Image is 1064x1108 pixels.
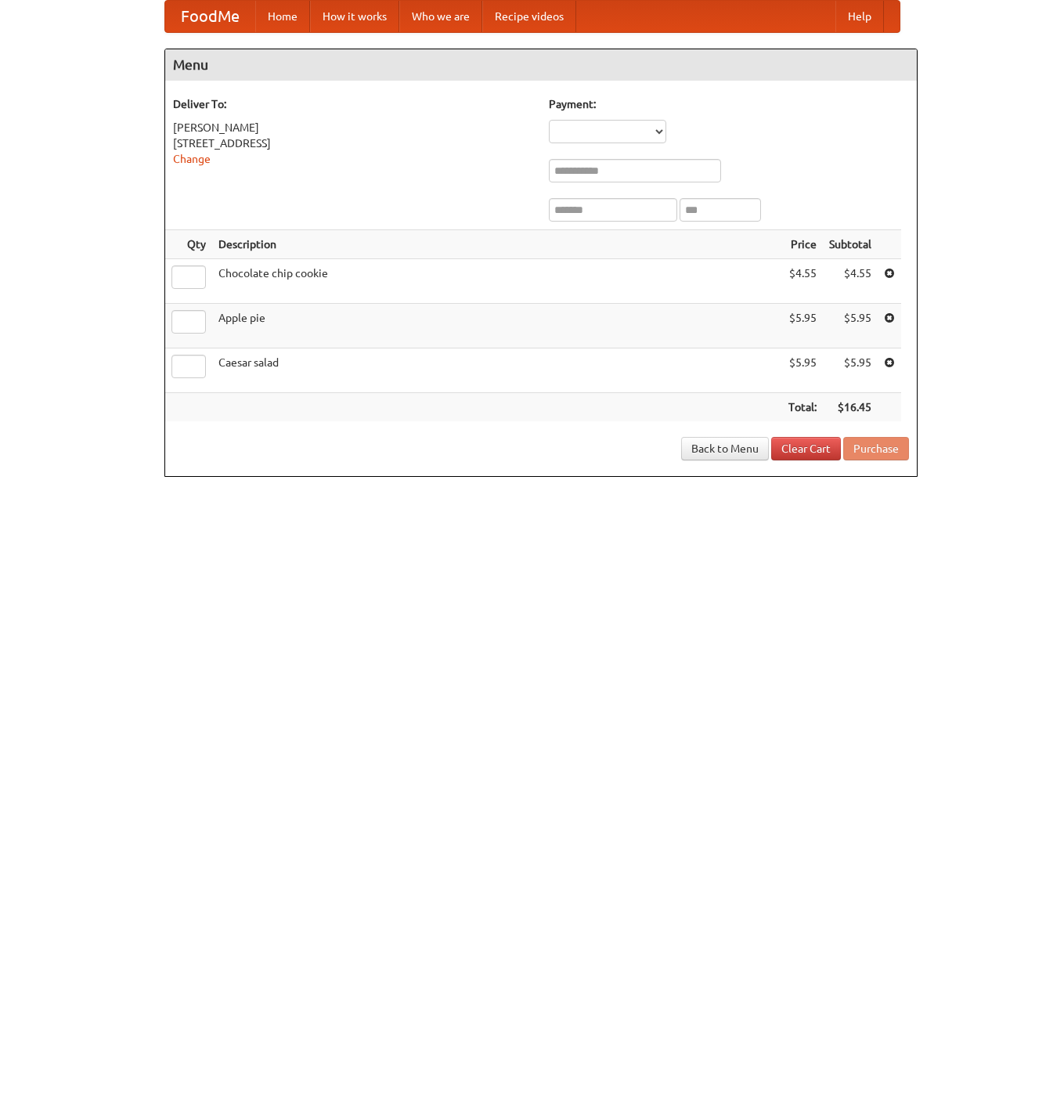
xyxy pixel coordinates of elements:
[173,120,533,135] div: [PERSON_NAME]
[173,135,533,151] div: [STREET_ADDRESS]
[843,437,909,460] button: Purchase
[173,153,211,165] a: Change
[310,1,399,32] a: How it works
[212,259,782,304] td: Chocolate chip cookie
[212,304,782,348] td: Apple pie
[212,230,782,259] th: Description
[255,1,310,32] a: Home
[771,437,841,460] a: Clear Cart
[823,393,878,422] th: $16.45
[165,1,255,32] a: FoodMe
[549,96,909,112] h5: Payment:
[823,348,878,393] td: $5.95
[823,304,878,348] td: $5.95
[782,304,823,348] td: $5.95
[782,259,823,304] td: $4.55
[823,259,878,304] td: $4.55
[165,230,212,259] th: Qty
[681,437,769,460] a: Back to Menu
[782,393,823,422] th: Total:
[399,1,482,32] a: Who we are
[823,230,878,259] th: Subtotal
[173,96,533,112] h5: Deliver To:
[782,348,823,393] td: $5.95
[835,1,884,32] a: Help
[165,49,917,81] h4: Menu
[482,1,576,32] a: Recipe videos
[782,230,823,259] th: Price
[212,348,782,393] td: Caesar salad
